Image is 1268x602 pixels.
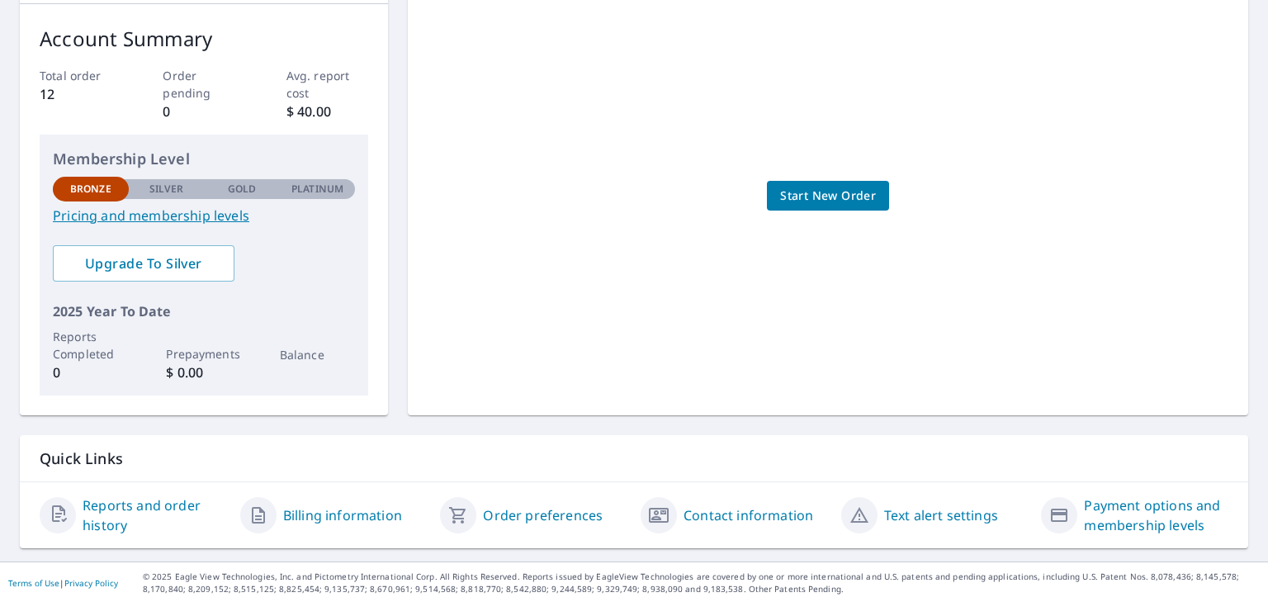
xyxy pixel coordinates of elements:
[149,182,184,197] p: Silver
[53,363,129,382] p: 0
[40,24,368,54] p: Account Summary
[291,182,343,197] p: Platinum
[483,505,603,525] a: Order preferences
[40,67,122,84] p: Total order
[283,505,402,525] a: Billing information
[66,254,221,273] span: Upgrade To Silver
[166,345,242,363] p: Prepayments
[286,102,369,121] p: $ 40.00
[83,495,227,535] a: Reports and order history
[143,571,1260,595] p: © 2025 Eagle View Technologies, Inc. and Pictometry International Corp. All Rights Reserved. Repo...
[286,67,369,102] p: Avg. report cost
[8,577,59,589] a: Terms of Use
[8,578,118,588] p: |
[884,505,998,525] a: Text alert settings
[70,182,111,197] p: Bronze
[163,67,245,102] p: Order pending
[53,301,355,321] p: 2025 Year To Date
[166,363,242,382] p: $ 0.00
[1084,495,1228,535] a: Payment options and membership levels
[53,328,129,363] p: Reports Completed
[684,505,813,525] a: Contact information
[40,448,1228,469] p: Quick Links
[767,181,889,211] a: Start New Order
[780,186,876,206] span: Start New Order
[228,182,256,197] p: Gold
[53,245,234,282] a: Upgrade To Silver
[64,577,118,589] a: Privacy Policy
[163,102,245,121] p: 0
[53,206,355,225] a: Pricing and membership levels
[53,148,355,170] p: Membership Level
[40,84,122,104] p: 12
[280,346,356,363] p: Balance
